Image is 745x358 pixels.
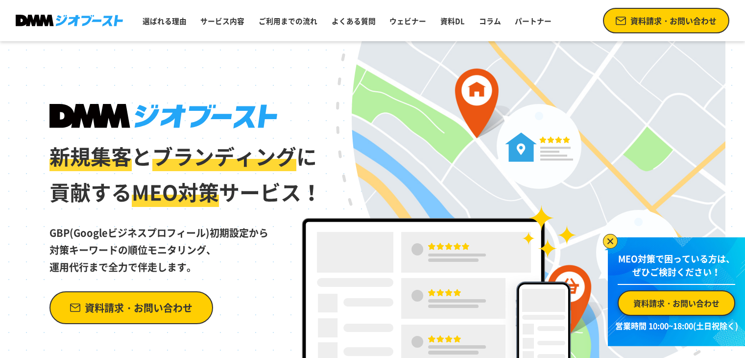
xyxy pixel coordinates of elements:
[436,12,469,30] a: 資料DL
[511,12,555,30] a: パートナー
[618,252,735,285] p: MEO対策で困っている方は、 ぜひご検討ください！
[85,299,192,316] span: 資料請求・お問い合わせ
[49,141,132,171] span: 新規集客
[633,297,720,309] span: 資料請求・お問い合わせ
[614,320,739,332] p: 営業時間 10:00~18:00(土日祝除く)
[255,12,321,30] a: ご利用までの流れ
[49,210,323,276] p: GBP(Googleビジネスプロフィール)初期設定から 対策キーワードの順位モニタリング、 運用代行まで全力で伴走します。
[152,141,296,171] span: ブランディング
[196,12,248,30] a: サービス内容
[475,12,505,30] a: コラム
[328,12,380,30] a: よくある質問
[16,15,123,26] img: DMMジオブースト
[132,177,219,207] span: MEO対策
[618,290,735,316] a: 資料請求・お問い合わせ
[385,12,430,30] a: ウェビナー
[630,15,717,26] span: 資料請求・お問い合わせ
[139,12,191,30] a: 選ばれる理由
[49,104,323,210] h1: と に 貢献する サービス！
[603,234,618,249] img: バナーを閉じる
[49,291,213,324] a: 資料請求・お問い合わせ
[49,104,277,128] img: DMMジオブースト
[603,8,729,33] a: 資料請求・お問い合わせ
